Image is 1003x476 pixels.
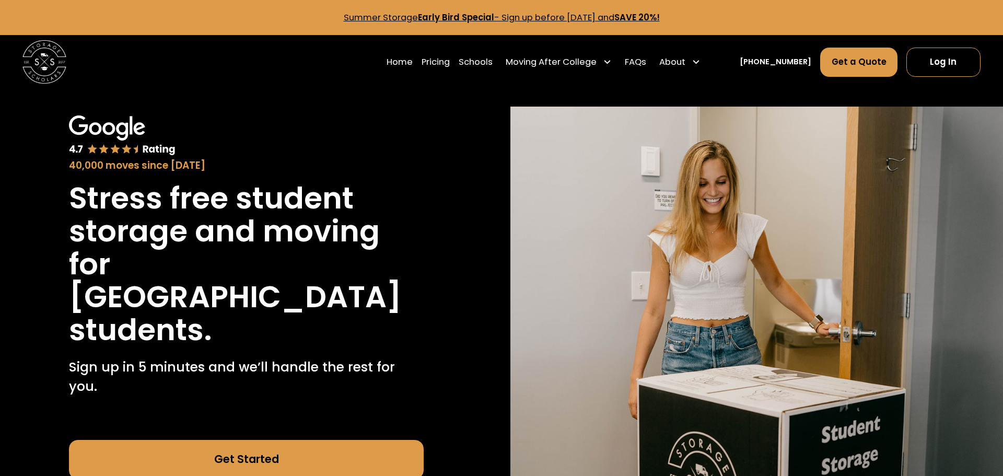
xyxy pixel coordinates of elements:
[344,11,660,24] a: Summer StorageEarly Bird Special- Sign up before [DATE] andSAVE 20%!
[614,11,660,24] strong: SAVE 20%!
[906,48,981,77] a: Log In
[501,47,616,77] div: Moving After College
[69,281,402,314] h1: [GEOGRAPHIC_DATA]
[625,47,646,77] a: FAQs
[387,47,413,77] a: Home
[69,115,176,156] img: Google 4.7 star rating
[659,55,685,68] div: About
[422,47,450,77] a: Pricing
[418,11,494,24] strong: Early Bird Special
[506,55,597,68] div: Moving After College
[820,48,898,77] a: Get a Quote
[69,182,424,281] h1: Stress free student storage and moving for
[69,158,424,173] div: 40,000 moves since [DATE]
[69,357,424,397] p: Sign up in 5 minutes and we’ll handle the rest for you.
[459,47,493,77] a: Schools
[22,40,66,84] img: Storage Scholars main logo
[69,314,212,346] h1: students.
[740,56,811,68] a: [PHONE_NUMBER]
[655,47,705,77] div: About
